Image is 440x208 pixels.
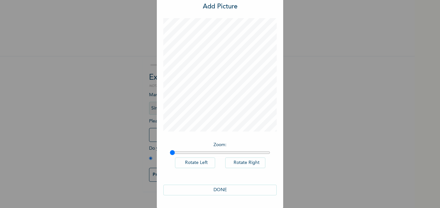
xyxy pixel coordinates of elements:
[163,185,277,195] button: DONE
[149,119,266,145] span: Please add a recent Passport Photograph
[203,2,237,12] h3: Add Picture
[170,142,270,148] p: Zoom :
[175,157,215,168] button: Rotate Left
[225,157,265,168] button: Rotate Right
